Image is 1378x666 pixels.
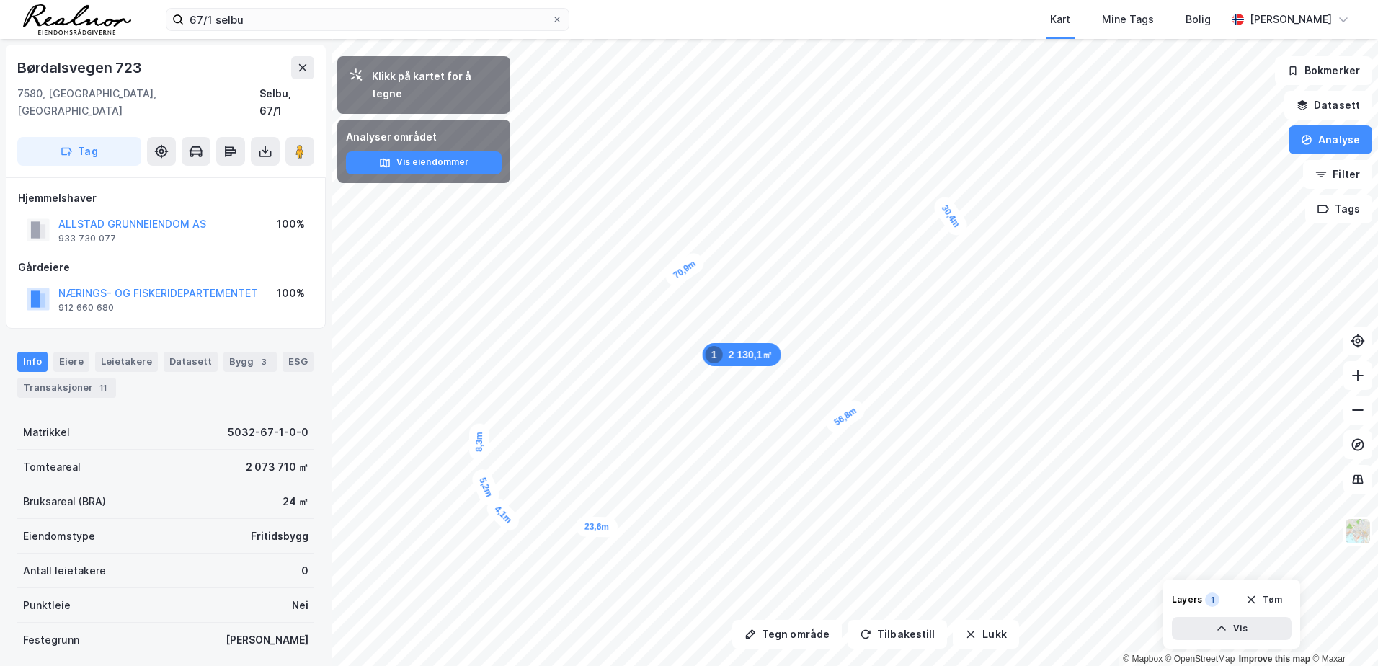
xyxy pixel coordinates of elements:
[1172,617,1292,640] button: Vis
[17,56,145,79] div: Børdalsvegen 723
[17,352,48,372] div: Info
[469,466,502,508] div: Map marker
[96,381,110,395] div: 11
[17,378,116,398] div: Transaksjoner
[53,352,89,372] div: Eiere
[1050,11,1070,28] div: Kart
[930,193,971,239] div: Map marker
[18,259,314,276] div: Gårdeiere
[1102,11,1154,28] div: Mine Tags
[18,190,314,207] div: Hjemmelshaver
[346,151,502,174] button: Vis eiendommer
[277,285,305,302] div: 100%
[662,249,708,290] div: Map marker
[1186,11,1211,28] div: Bolig
[184,9,551,30] input: Søk på adresse, matrikkel, gårdeiere, leietakere eller personer
[1165,654,1235,664] a: OpenStreetMap
[372,68,499,102] div: Klikk på kartet for å tegne
[23,458,81,476] div: Tomteareal
[58,302,114,314] div: 912 660 680
[226,631,308,649] div: [PERSON_NAME]
[1303,160,1372,189] button: Filter
[259,85,314,120] div: Selbu, 67/1
[23,631,79,649] div: Festegrunn
[17,137,141,166] button: Tag
[277,216,305,233] div: 100%
[469,423,490,461] div: Map marker
[17,85,259,120] div: 7580, [GEOGRAPHIC_DATA], [GEOGRAPHIC_DATA]
[1172,594,1202,605] div: Layers
[283,493,308,510] div: 24 ㎡
[1250,11,1332,28] div: [PERSON_NAME]
[703,343,781,366] div: Map marker
[58,233,116,244] div: 933 730 077
[1289,125,1372,154] button: Analyse
[164,352,218,372] div: Datasett
[301,562,308,580] div: 0
[283,352,314,372] div: ESG
[23,528,95,545] div: Eiendomstype
[1239,654,1310,664] a: Improve this map
[228,424,308,441] div: 5032-67-1-0-0
[23,424,70,441] div: Matrikkel
[257,355,271,369] div: 3
[1123,654,1163,664] a: Mapbox
[23,597,71,614] div: Punktleie
[576,516,618,537] div: Map marker
[1305,195,1372,223] button: Tags
[1306,597,1378,666] iframe: Chat Widget
[251,528,308,545] div: Fritidsbygg
[346,128,502,146] div: Analyser området
[95,352,158,372] div: Leietakere
[246,458,308,476] div: 2 073 710 ㎡
[953,620,1018,649] button: Lukk
[292,597,308,614] div: Nei
[1306,597,1378,666] div: Kontrollprogram for chat
[732,620,842,649] button: Tegn område
[23,562,106,580] div: Antall leietakere
[822,396,868,437] div: Map marker
[1275,56,1372,85] button: Bokmerker
[223,352,277,372] div: Bygg
[706,346,723,363] div: 1
[1205,592,1219,607] div: 1
[23,4,131,35] img: realnor-logo.934646d98de889bb5806.png
[1236,588,1292,611] button: Tøm
[1344,518,1372,545] img: Z
[483,494,523,535] div: Map marker
[848,620,947,649] button: Tilbakestill
[23,493,106,510] div: Bruksareal (BRA)
[1284,91,1372,120] button: Datasett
